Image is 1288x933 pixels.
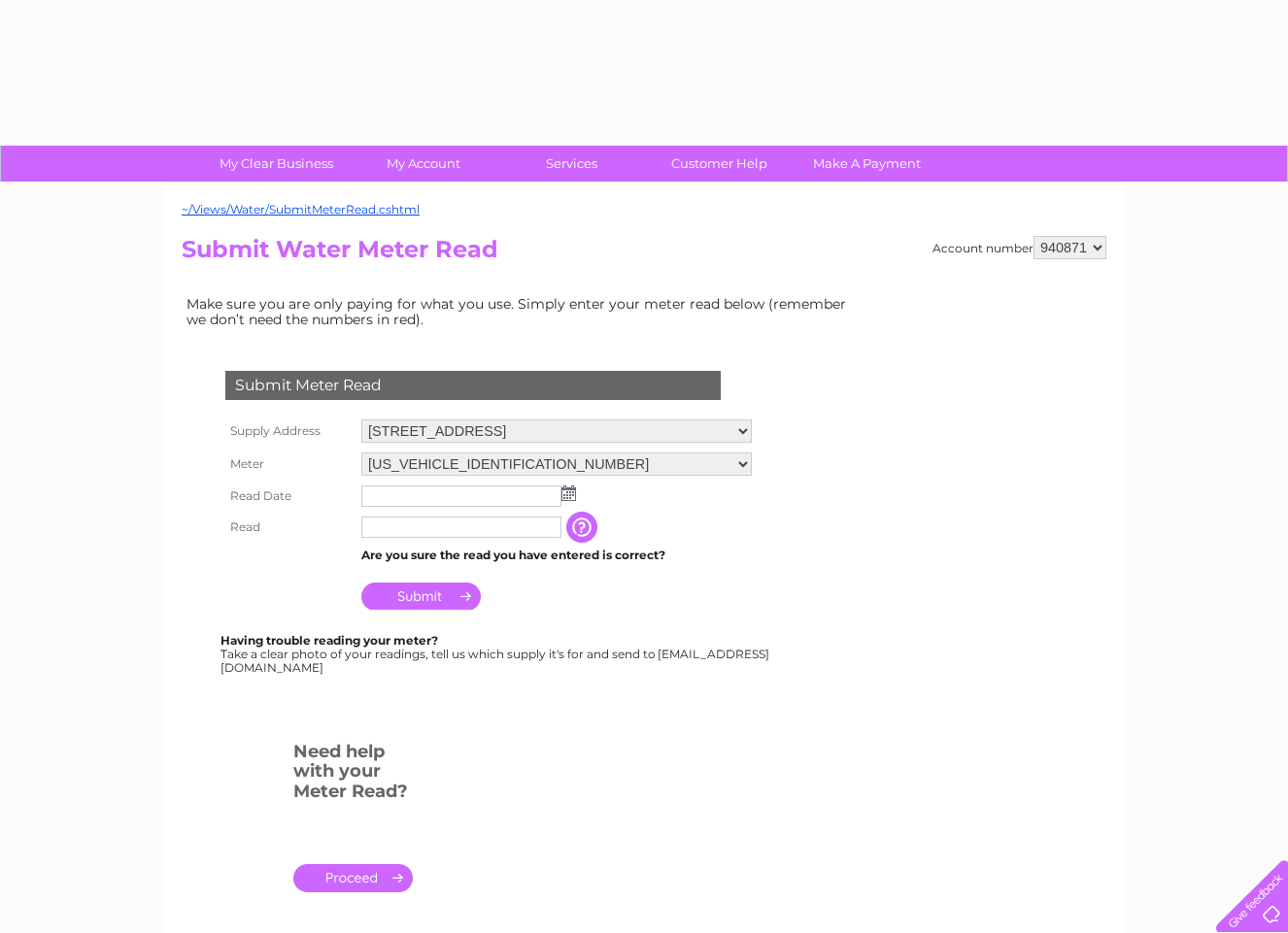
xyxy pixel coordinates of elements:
h3: Need help with your Meter Read? [293,738,413,812]
input: Information [566,512,601,543]
input: Submit [361,583,481,610]
a: Make A Payment [787,146,947,182]
th: Read [220,512,356,543]
a: My Clear Business [196,146,356,182]
a: ~/Views/Water/SubmitMeterRead.cshtml [182,202,420,217]
th: Supply Address [220,415,356,448]
div: Take a clear photo of your readings, tell us which supply it's for and send to [EMAIL_ADDRESS][DO... [220,634,772,674]
div: Account number [932,236,1106,259]
td: Make sure you are only paying for what you use. Simply enter your meter read below (remember we d... [182,291,862,332]
th: Meter [220,448,356,481]
img: ... [561,485,576,501]
h2: Submit Water Meter Read [182,236,1106,273]
b: Having trouble reading your meter? [220,633,438,648]
th: Read Date [220,481,356,512]
td: Are you sure the read you have entered is correct? [356,543,757,568]
div: Submit Meter Read [225,371,721,400]
a: Customer Help [639,146,799,182]
a: . [293,864,413,892]
a: Services [491,146,652,182]
a: My Account [344,146,504,182]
